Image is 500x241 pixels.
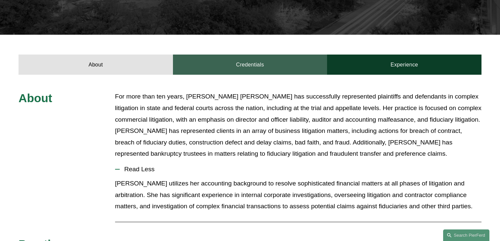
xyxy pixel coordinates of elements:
[115,178,481,212] p: [PERSON_NAME] utilizes her accounting background to resolve sophisticated financial matters at al...
[115,161,481,178] button: Read Less
[173,55,327,74] a: Credentials
[115,91,481,159] p: For more than ten years, [PERSON_NAME] [PERSON_NAME] has successfully represented plaintiffs and ...
[19,92,52,104] span: About
[120,166,481,173] span: Read Less
[19,55,173,74] a: About
[443,229,489,241] a: Search this site
[115,178,481,217] div: Read Less
[327,55,481,74] a: Experience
